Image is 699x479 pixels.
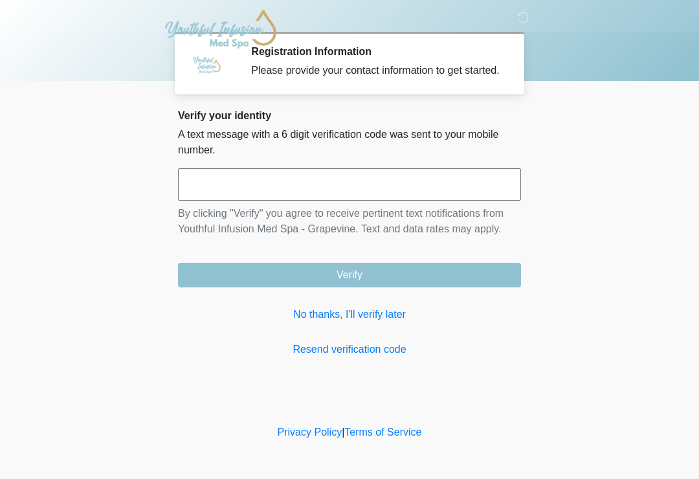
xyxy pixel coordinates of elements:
[278,427,342,438] a: Privacy Policy
[178,307,521,322] a: No thanks, I'll verify later
[342,427,344,438] a: |
[251,63,502,78] div: Please provide your contact information to get started.
[178,263,521,287] button: Verify
[178,206,521,237] p: By clicking "Verify" you agree to receive pertinent text notifications from Youthful Infusion Med...
[178,109,521,122] h2: Verify your identity
[178,127,521,158] p: A text message with a 6 digit verification code was sent to your mobile number.
[165,10,276,49] img: Youthful Infusion Med Spa - Grapevine Logo
[344,427,421,438] a: Terms of Service
[178,342,521,357] a: Resend verification code
[188,45,227,84] img: Agent Avatar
